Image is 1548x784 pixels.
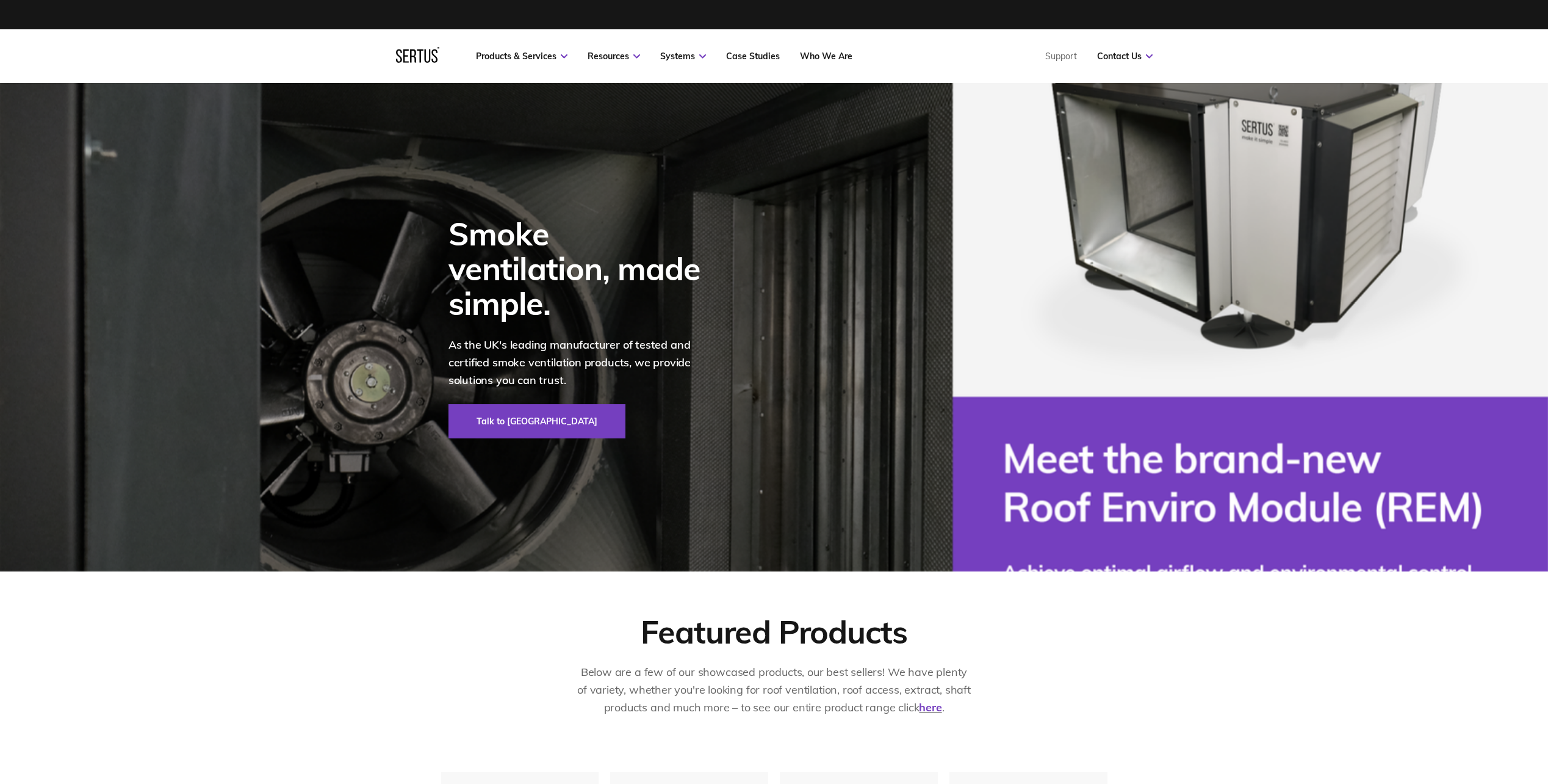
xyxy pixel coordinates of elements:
[448,216,717,321] div: Smoke ventilation, made simple.
[1097,51,1153,62] a: Contact Us
[476,51,567,62] a: Products & Services
[919,700,941,714] a: here
[448,404,625,438] a: Talk to [GEOGRAPHIC_DATA]
[1045,51,1077,62] a: Support
[576,664,973,716] p: Below are a few of our showcased products, our best sellers! We have plenty of variety, whether y...
[660,51,706,62] a: Systems
[800,51,852,62] a: Who We Are
[641,612,907,652] div: Featured Products
[588,51,640,62] a: Resources
[448,336,717,389] p: As the UK's leading manufacturer of tested and certified smoke ventilation products, we provide s...
[726,51,780,62] a: Case Studies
